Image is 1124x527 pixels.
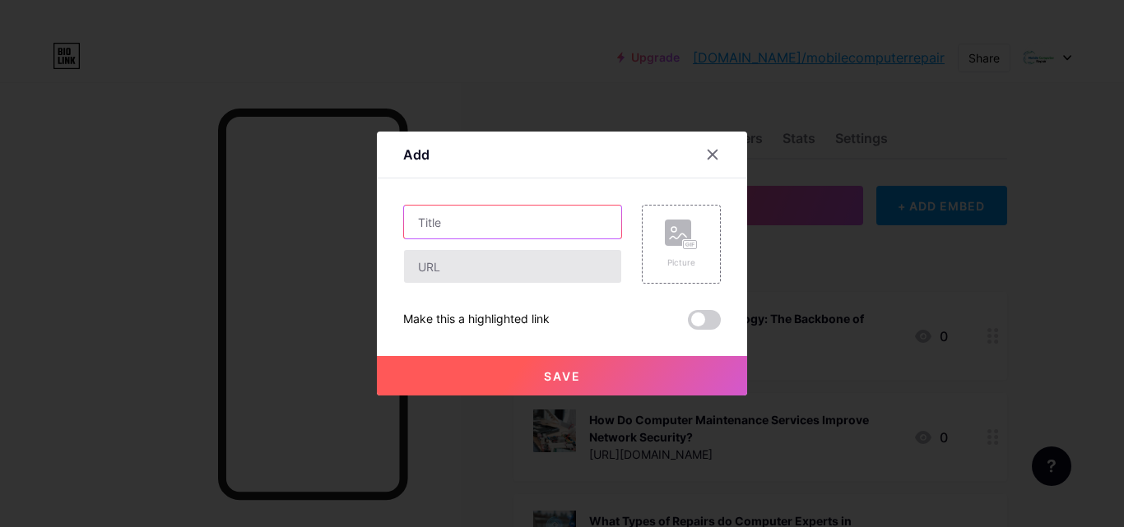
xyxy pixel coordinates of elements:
div: Picture [665,257,698,269]
button: Save [377,356,747,395]
input: URL [404,250,621,283]
input: Title [404,206,621,238]
div: Add [403,145,430,164]
span: Save [544,369,581,383]
div: Make this a highlighted link [403,310,550,330]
